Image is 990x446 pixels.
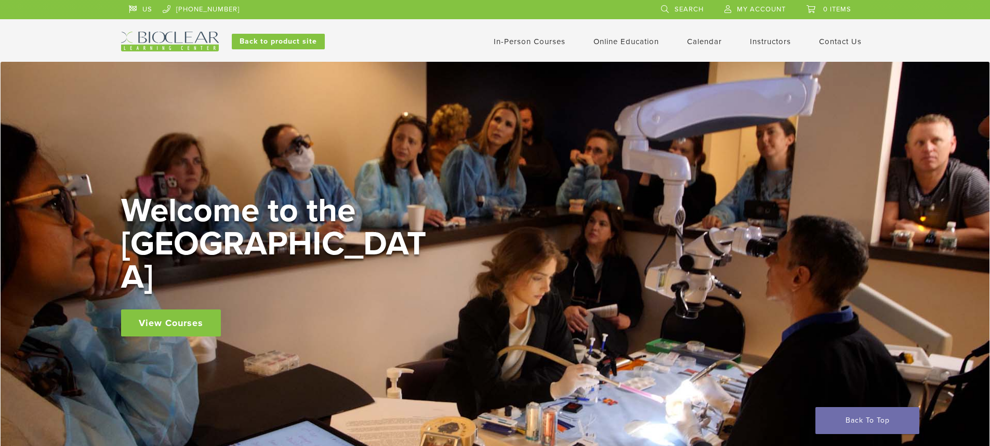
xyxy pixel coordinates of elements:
[121,32,219,51] img: Bioclear
[675,5,704,13] span: Search
[750,37,791,46] a: Instructors
[593,37,659,46] a: Online Education
[823,5,851,13] span: 0 items
[737,5,786,13] span: My Account
[494,37,565,46] a: In-Person Courses
[687,37,722,46] a: Calendar
[121,194,433,294] h2: Welcome to the [GEOGRAPHIC_DATA]
[121,309,221,336] a: View Courses
[815,407,919,434] a: Back To Top
[819,37,862,46] a: Contact Us
[232,34,325,49] a: Back to product site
